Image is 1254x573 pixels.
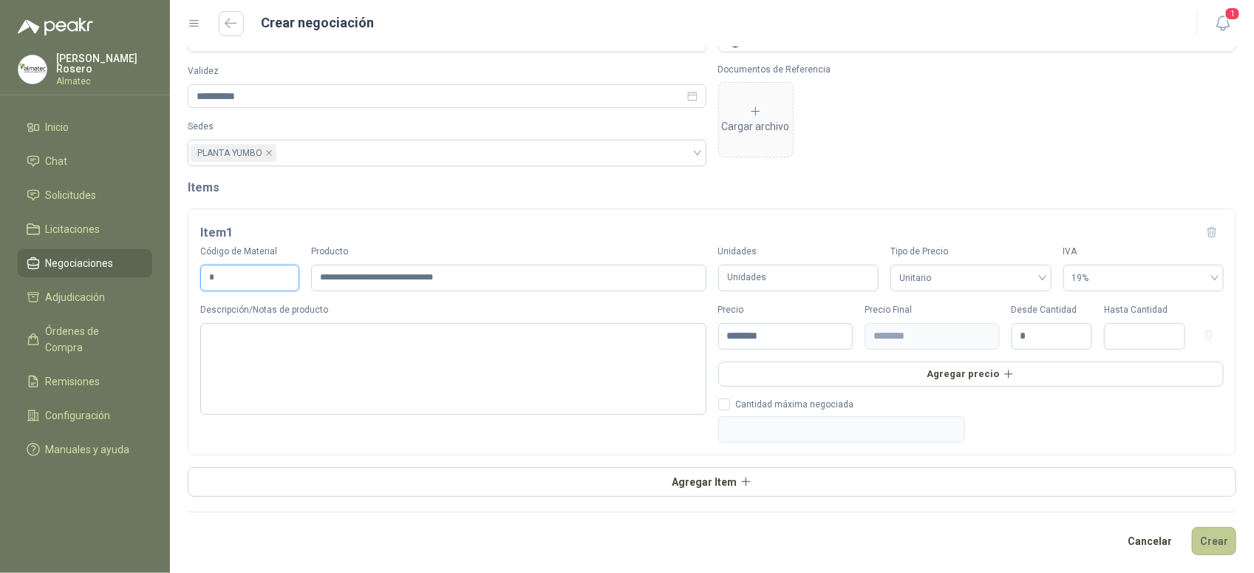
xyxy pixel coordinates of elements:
button: Cancelar [1120,527,1180,555]
label: Unidades [718,245,879,259]
span: Remisiones [46,373,100,390]
span: Manuales y ayuda [46,441,130,458]
img: Logo peakr [18,18,93,35]
a: Inicio [18,113,152,141]
button: Agregar precio [718,362,1224,387]
label: Producto [311,245,706,259]
a: Solicitudes [18,181,152,209]
div: Precio Final [865,303,1000,317]
span: Configuración [46,407,111,424]
span: Solicitudes [46,187,97,203]
button: 1 [1210,10,1236,37]
a: Negociaciones [18,249,152,277]
span: Chat [46,153,68,169]
p: Almatec [56,77,152,86]
label: IVA [1063,245,1224,259]
button: Agregar Item [188,467,1236,497]
span: Negociaciones [46,255,114,271]
span: PLANTA YUMBO [197,145,262,161]
span: Unitario [899,267,1043,289]
label: Código de Material [200,245,299,259]
h3: Item 1 [200,223,233,243]
a: Chat [18,147,152,175]
span: close [265,149,273,157]
a: Adjudicación [18,283,152,311]
div: Desde Cantidad [1012,303,1093,317]
h1: Crear negociación [262,13,375,33]
div: Unidades [718,265,879,292]
label: Validez [188,64,706,78]
label: Tipo de Precio [890,245,1052,259]
label: Sedes [188,120,706,134]
div: Precio [718,303,853,317]
button: Crear [1192,527,1236,555]
span: 19% [1072,267,1216,289]
span: PLANTA YUMBO [191,144,276,162]
a: Licitaciones [18,215,152,243]
p: Documentos de Referencia [718,64,1237,75]
span: Órdenes de Compra [46,323,138,356]
span: Adjudicación [46,289,106,305]
span: 1 [1224,7,1241,21]
a: Órdenes de Compra [18,317,152,362]
img: Company Logo [18,55,47,84]
h2: Items [188,178,1236,197]
span: Licitaciones [46,221,100,237]
span: Inicio [46,119,69,135]
p: [PERSON_NAME] Rosero [56,53,152,74]
div: Cargar archivo [722,105,790,135]
a: Remisiones [18,367,152,396]
span: Cantidad máxima negociada [730,400,860,409]
a: Configuración [18,401,152,430]
a: Manuales y ayuda [18,435,152,464]
div: Hasta Cantidad [1104,303,1185,317]
label: Descripción/Notas de producto [200,303,706,317]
